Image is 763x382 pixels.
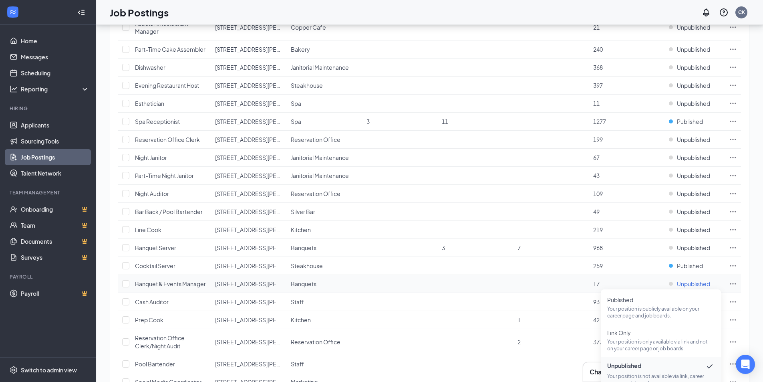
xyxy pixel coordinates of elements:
[593,118,606,125] span: 1277
[135,298,169,305] span: Cash Auditor
[677,262,703,270] span: Published
[607,305,715,319] p: Your position is publicly available on your career page and job boards.
[517,338,521,346] span: 2
[607,329,715,337] span: Link Only
[10,366,18,374] svg: Settings
[593,46,603,53] span: 240
[135,208,203,215] span: Bar Back / Pool Bartender
[366,118,370,125] span: 3
[593,360,600,368] span: 90
[135,244,176,251] span: Banquet Server
[211,257,287,275] td: 100 Madonna Rd
[593,298,600,305] span: 93
[21,33,89,49] a: Home
[291,360,304,368] span: Staff
[135,46,205,53] span: Part-Time Cake Assembler
[287,59,362,77] td: Janitorial Maintenance
[729,316,737,324] svg: Ellipses
[705,362,715,371] svg: Checkmark
[593,64,603,71] span: 368
[677,226,710,234] span: Unpublished
[677,45,710,53] span: Unpublished
[135,100,164,107] span: Esthetician
[215,82,313,89] span: [STREET_ADDRESS][PERSON_NAME]
[135,190,169,197] span: Night Auditor
[291,190,340,197] span: Reservation Office
[677,208,710,216] span: Unpublished
[291,82,323,89] span: Steakhouse
[287,113,362,131] td: Spa
[291,154,349,161] span: Janitorial Maintenance
[287,257,362,275] td: Steakhouse
[291,244,316,251] span: Banquets
[442,118,448,125] span: 11
[135,316,163,323] span: Prep Cook
[593,226,603,233] span: 219
[211,14,287,40] td: 100 Madonna Rd
[21,201,89,217] a: OnboardingCrown
[215,24,313,31] span: [STREET_ADDRESS][PERSON_NAME]
[211,311,287,329] td: 100 Madonna Rd
[215,64,313,71] span: [STREET_ADDRESS][PERSON_NAME]
[729,226,737,234] svg: Ellipses
[287,14,362,40] td: Copper Cafe
[211,77,287,95] td: 100 Madonna Rd
[291,100,301,107] span: Spa
[729,135,737,144] svg: Ellipses
[593,208,600,215] span: 49
[287,131,362,149] td: Reservation Office
[135,226,161,233] span: Line Cook
[593,136,603,143] span: 199
[287,275,362,293] td: Banquets
[677,244,710,252] span: Unpublished
[729,154,737,162] svg: Ellipses
[211,221,287,239] td: 100 Madonna Rd
[729,244,737,252] svg: Ellipses
[517,316,521,323] span: 1
[135,360,175,368] span: Pool Bartender
[590,368,604,376] h3: Chat
[135,334,185,350] span: Reservation Office Clerk/Night Audit
[287,355,362,373] td: Staff
[677,135,710,144] span: Unpublished
[729,190,737,198] svg: Ellipses
[211,329,287,355] td: 100 Madonna Rd
[215,226,313,233] span: [STREET_ADDRESS][PERSON_NAME]
[677,23,710,31] span: Unpublished
[211,355,287,373] td: 100 Madonna Rd
[677,190,710,198] span: Unpublished
[593,244,603,251] span: 968
[135,82,199,89] span: Evening Restaurant Host
[729,23,737,31] svg: Ellipses
[607,338,715,352] p: Your position is only available via link and not on your career page or job boards.
[291,46,310,53] span: Bakery
[719,8,729,17] svg: QuestionInfo
[291,226,311,233] span: Kitchen
[291,316,311,323] span: Kitchen
[9,8,17,16] svg: WorkstreamLogo
[211,203,287,221] td: 100 Madonna Rd
[211,185,287,203] td: 100 Madonna Rd
[287,167,362,185] td: Janitorial Maintenance
[291,172,349,179] span: Janitorial Maintenance
[287,95,362,113] td: Spa
[593,338,603,346] span: 377
[442,244,445,251] span: 3
[135,136,200,143] span: Reservation Office Clerk
[10,85,18,93] svg: Analysis
[517,244,521,251] span: 7
[215,360,313,368] span: [STREET_ADDRESS][PERSON_NAME]
[729,208,737,216] svg: Ellipses
[729,117,737,125] svg: Ellipses
[211,131,287,149] td: 100 Madonna Rd
[21,165,89,181] a: Talent Network
[677,154,710,162] span: Unpublished
[291,280,316,287] span: Banquets
[10,273,88,280] div: Payroll
[736,355,755,374] div: Open Intercom Messenger
[677,117,703,125] span: Published
[593,316,600,323] span: 42
[211,95,287,113] td: 100 Madonna Rd
[21,233,89,249] a: DocumentsCrown
[211,239,287,257] td: 100 Madonna Rd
